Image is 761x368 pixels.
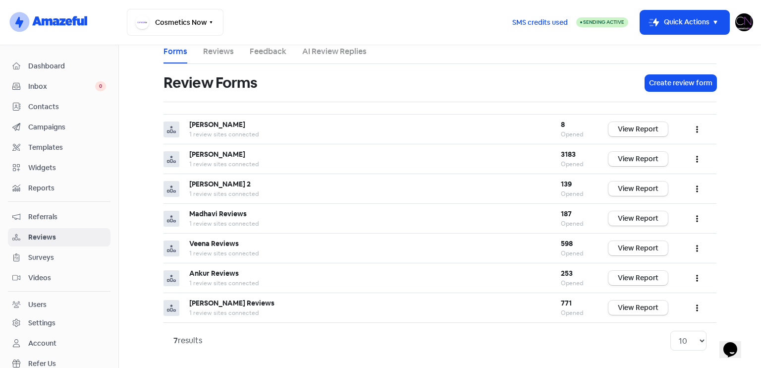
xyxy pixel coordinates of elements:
[189,150,245,159] b: [PERSON_NAME]
[561,279,589,288] div: Opened
[8,296,110,314] a: Users
[189,130,259,138] span: 1 review sites connected
[28,318,55,328] div: Settings
[8,208,110,226] a: Referrals
[561,160,589,169] div: Opened
[28,252,106,263] span: Surveys
[28,163,106,173] span: Widgets
[8,138,110,157] a: Templates
[189,120,245,129] b: [PERSON_NAME]
[28,61,106,71] span: Dashboard
[583,19,624,25] span: Sending Active
[163,67,257,99] h1: Review Forms
[28,273,106,283] span: Videos
[28,300,47,310] div: Users
[8,98,110,116] a: Contacts
[8,228,110,246] a: Reviews
[28,122,106,132] span: Campaigns
[28,81,95,92] span: Inbox
[561,189,589,198] div: Opened
[189,180,251,188] b: [PERSON_NAME] 2
[189,309,259,317] span: 1 review sites connected
[8,179,110,197] a: Reports
[561,219,589,228] div: Opened
[189,299,274,307] b: [PERSON_NAME] Reviews
[608,241,668,255] a: View Report
[203,46,234,58] a: Reviews
[302,46,367,58] a: AI Review Replies
[189,269,239,278] b: Ankur Reviews
[8,77,110,96] a: Inbox 0
[561,269,573,278] b: 253
[189,220,259,228] span: 1 review sites connected
[561,299,572,307] b: 771
[189,209,247,218] b: Madhavi Reviews
[189,190,259,198] span: 1 review sites connected
[561,180,572,188] b: 139
[608,211,668,226] a: View Report
[561,308,589,317] div: Opened
[28,338,56,349] div: Account
[250,46,286,58] a: Feedback
[189,239,239,248] b: Veena Reviews
[608,152,668,166] a: View Report
[8,314,110,332] a: Settings
[95,81,106,91] span: 0
[561,239,573,248] b: 598
[189,160,259,168] span: 1 review sites connected
[28,212,106,222] span: Referrals
[735,13,753,31] img: User
[719,328,751,358] iframe: chat widget
[163,46,187,58] a: Forms
[28,232,106,243] span: Reviews
[28,102,106,112] span: Contacts
[8,118,110,136] a: Campaigns
[561,120,565,129] b: 8
[504,16,576,27] a: SMS credits used
[173,335,178,346] strong: 7
[28,183,106,193] span: Reports
[561,249,589,258] div: Opened
[608,182,668,196] a: View Report
[8,269,110,287] a: Videos
[608,122,668,136] a: View Report
[608,271,668,285] a: View Report
[561,150,576,159] b: 3183
[608,301,668,315] a: View Report
[8,334,110,353] a: Account
[127,9,223,36] button: Cosmetics Now
[8,57,110,75] a: Dashboard
[640,10,729,34] button: Quick Actions
[8,159,110,177] a: Widgets
[28,142,106,153] span: Templates
[512,17,568,28] span: SMS credits used
[645,75,716,91] button: Create review form
[8,248,110,267] a: Surveys
[189,249,259,257] span: 1 review sites connected
[561,130,589,139] div: Opened
[189,279,259,287] span: 1 review sites connected
[561,209,572,218] b: 187
[576,16,628,28] a: Sending Active
[173,335,202,347] div: results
